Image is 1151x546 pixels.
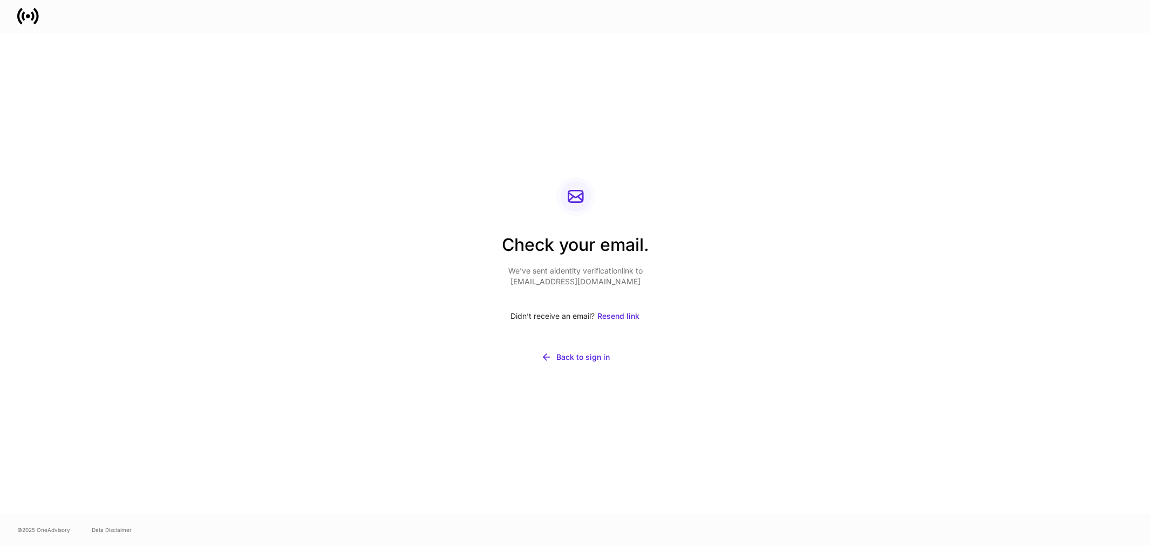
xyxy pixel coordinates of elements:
[502,265,649,287] p: We’ve sent a identity verification link to [EMAIL_ADDRESS][DOMAIN_NAME]
[92,525,132,534] a: Data Disclaimer
[556,352,610,363] div: Back to sign in
[598,311,640,322] div: Resend link
[502,345,649,369] button: Back to sign in
[502,233,649,265] h2: Check your email.
[502,304,649,328] div: Didn’t receive an email?
[597,304,641,328] button: Resend link
[17,525,70,534] span: © 2025 OneAdvisory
